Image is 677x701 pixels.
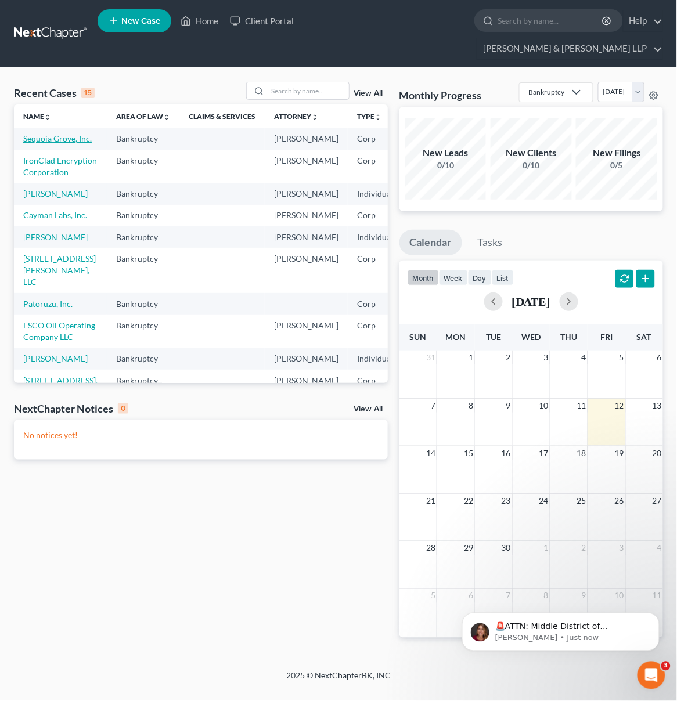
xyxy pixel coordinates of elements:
span: 26 [614,494,625,508]
a: Client Portal [224,10,300,31]
span: 13 [651,399,663,413]
iframe: Intercom notifications message [445,588,677,670]
div: New Clients [491,146,572,160]
a: [STREET_ADDRESS], LLC [23,375,98,397]
td: Individual [348,183,402,204]
span: 25 [576,494,588,508]
span: Fri [600,332,613,342]
p: No notices yet! [23,429,379,441]
div: New Leads [405,146,487,160]
a: [PERSON_NAME] [23,232,88,242]
a: Nameunfold_more [23,112,51,121]
span: 30 [500,541,512,555]
div: 0/5 [576,160,657,171]
span: 2 [581,541,588,555]
span: 2 [505,351,512,364]
td: [PERSON_NAME] [265,205,348,226]
td: [PERSON_NAME] [265,370,348,403]
td: Bankruptcy [107,348,179,370]
span: 7 [430,399,437,413]
a: [STREET_ADDRESS][PERSON_NAME], LLC [23,254,96,287]
div: New Filings [576,146,657,160]
span: 1 [467,351,474,364]
span: 22 [463,494,474,508]
span: 8 [467,399,474,413]
span: 24 [538,494,550,508]
td: [PERSON_NAME] [265,183,348,204]
td: [PERSON_NAME] [265,150,348,183]
h2: [DATE] [512,295,550,308]
td: Bankruptcy [107,315,179,348]
td: [PERSON_NAME] [265,348,348,370]
td: [PERSON_NAME] [265,128,348,149]
span: 16 [500,446,512,460]
div: NextChapter Notices [14,402,128,415]
td: Bankruptcy [107,248,179,292]
i: unfold_more [374,114,381,121]
td: Individual [348,348,402,370]
td: Bankruptcy [107,150,179,183]
a: Sequoia Grove, Inc. [23,133,92,143]
td: Bankruptcy [107,226,179,248]
button: list [492,270,514,286]
a: Patoruzu, Inc. [23,299,73,309]
span: 27 [651,494,663,508]
div: 15 [81,88,95,98]
a: IronClad Encryption Corporation [23,156,97,177]
div: 0 [118,403,128,414]
td: Corp [348,150,402,183]
a: ESCO Oil Operating Company LLC [23,320,95,342]
i: unfold_more [163,114,170,121]
span: 4 [656,541,663,555]
span: Mon [446,332,466,342]
a: Calendar [399,230,462,255]
span: Tue [486,332,501,342]
td: Individual [348,226,402,248]
td: Bankruptcy [107,370,179,403]
span: 28 [425,541,437,555]
a: Area of Lawunfold_more [116,112,170,121]
td: [PERSON_NAME] [265,315,348,348]
span: 10 [538,399,550,413]
td: Corp [348,128,402,149]
span: 6 [656,351,663,364]
td: Corp [348,315,402,348]
th: Claims & Services [179,104,265,128]
td: Bankruptcy [107,183,179,204]
span: 29 [463,541,474,555]
a: [PERSON_NAME] & [PERSON_NAME] LLP [477,38,662,59]
span: New Case [121,17,160,26]
input: Search by name... [498,10,604,31]
td: [PERSON_NAME] [265,248,348,292]
span: 31 [425,351,437,364]
span: 5 [430,589,437,603]
span: 15 [463,446,474,460]
div: 0/10 [405,160,487,171]
button: week [439,270,468,286]
span: 23 [500,494,512,508]
a: Home [175,10,224,31]
span: 1 [543,541,550,555]
a: [PERSON_NAME] [23,189,88,198]
td: Corp [348,293,402,315]
span: 20 [651,446,663,460]
span: 5 [618,351,625,364]
a: View All [354,405,383,413]
span: Sat [637,332,651,342]
td: Corp [348,248,402,292]
a: Cayman Labs, Inc. [23,210,87,220]
span: 3 [661,662,671,671]
span: 3 [543,351,550,364]
i: unfold_more [311,114,318,121]
div: Bankruptcy [529,87,565,97]
input: Search by name... [268,82,349,99]
a: Tasks [467,230,513,255]
i: unfold_more [44,114,51,121]
button: month [408,270,439,286]
h3: Monthly Progress [399,88,482,102]
td: [PERSON_NAME] [265,226,348,248]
